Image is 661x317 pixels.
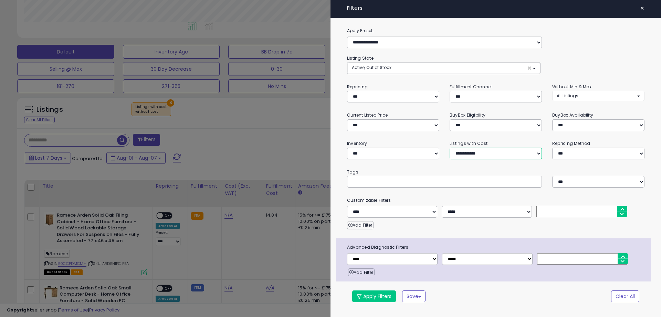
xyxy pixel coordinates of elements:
small: Tags [342,168,650,176]
button: Active, Out of Stock × [347,62,540,74]
button: Add Filter [347,221,374,229]
small: Current Listed Price [347,112,388,118]
small: Listings with Cost [450,140,487,146]
small: Customizable Filters [342,197,650,204]
button: Add Filter [348,268,375,277]
span: × [527,65,532,72]
button: All Listings [552,91,644,101]
span: All Listings [557,93,578,99]
small: BuyBox Availability [552,112,593,118]
button: Save [402,290,426,302]
label: Apply Preset: [342,27,650,34]
small: Repricing Method [552,140,590,146]
button: Apply Filters [352,290,396,302]
span: × [640,3,644,13]
button: Clear All [611,290,639,302]
span: Advanced Diagnostic Filters [342,244,651,251]
h4: Filters [347,5,644,11]
small: Without Min & Max [552,84,592,90]
span: Active, Out of Stock [352,65,391,70]
small: Listing State [347,55,374,61]
small: Repricing [347,84,368,90]
small: Inventory [347,140,367,146]
small: Fulfillment Channel [450,84,492,90]
button: × [637,3,647,13]
small: BuyBox Eligibility [450,112,485,118]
